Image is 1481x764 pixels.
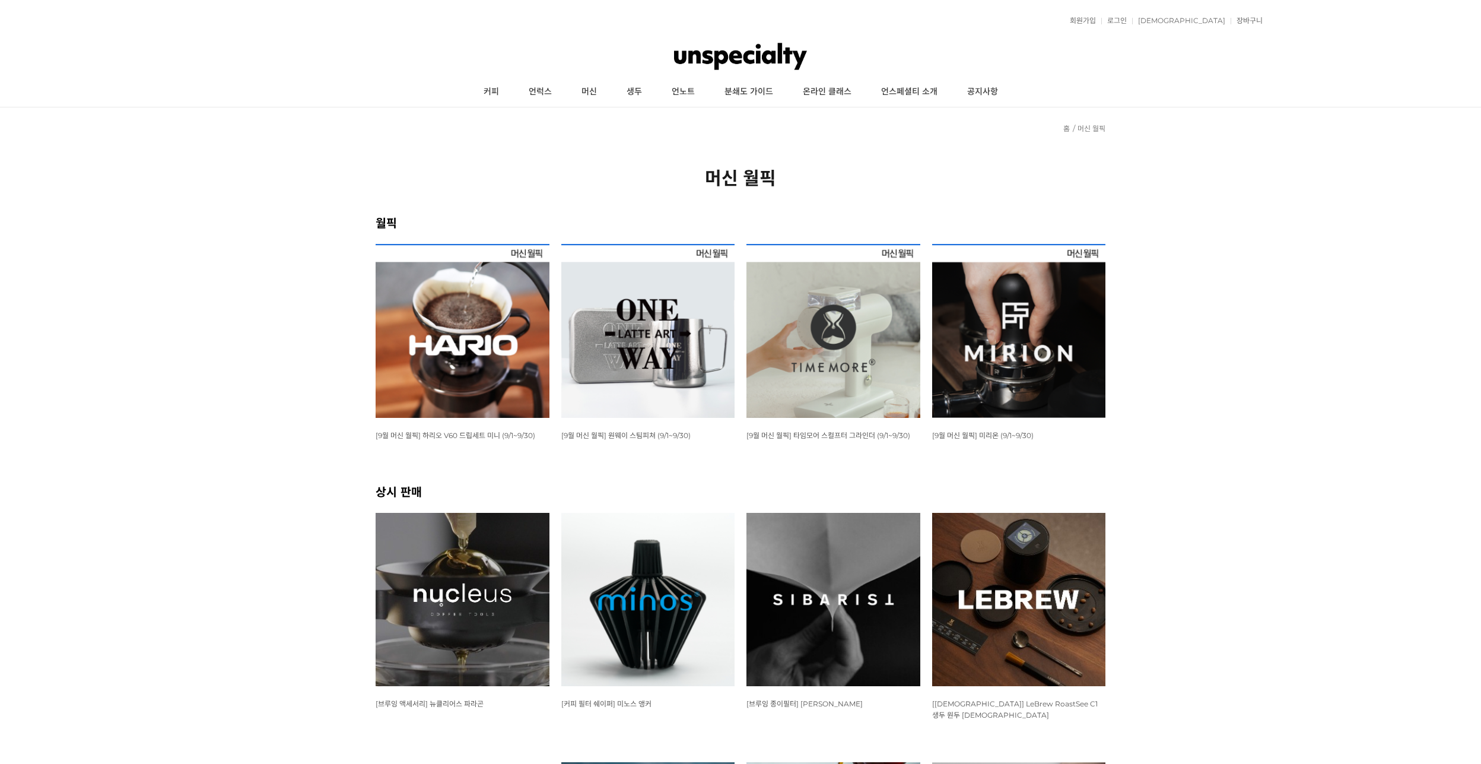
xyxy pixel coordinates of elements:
[1064,17,1096,24] a: 회원가입
[469,77,514,107] a: 커피
[710,77,788,107] a: 분쇄도 가이드
[932,699,1098,719] span: [[DEMOGRAPHIC_DATA]] LeBrew RoastSee C1 생두 원두 [DEMOGRAPHIC_DATA]
[561,699,651,708] span: [커피 필터 쉐이퍼] 미노스 앵커
[1132,17,1225,24] a: [DEMOGRAPHIC_DATA]
[932,513,1106,687] img: 르브루 LeBrew
[932,431,1034,440] span: [9월 머신 월픽] 미리온 (9/1~9/30)
[674,39,808,74] img: 언스페셜티 몰
[376,430,535,440] a: [9월 머신 월픽] 하리오 V60 드립세트 미니 (9/1~9/30)
[952,77,1013,107] a: 공지사항
[514,77,567,107] a: 언럭스
[866,77,952,107] a: 언스페셜티 소개
[561,699,651,708] a: [커피 필터 쉐이퍼] 미노스 앵커
[746,513,920,687] img: 시바리스트 SIBARIST
[746,699,863,708] a: [브루잉 종이필터] [PERSON_NAME]
[561,513,735,687] img: 미노스 앵커
[376,164,1105,190] h2: 머신 월픽
[746,431,910,440] span: [9월 머신 월픽] 타임모어 스컬프터 그라인더 (9/1~9/30)
[788,77,866,107] a: 온라인 클래스
[1063,124,1070,133] a: 홈
[746,699,863,708] span: [브루잉 종이필터] [PERSON_NAME]
[376,431,535,440] span: [9월 머신 월픽] 하리오 V60 드립세트 미니 (9/1~9/30)
[932,430,1034,440] a: [9월 머신 월픽] 미리온 (9/1~9/30)
[561,244,735,418] img: 9월 머신 월픽 원웨이 스팀피쳐
[376,214,1105,231] h2: 월픽
[376,483,1105,500] h2: 상시 판매
[1231,17,1263,24] a: 장바구니
[932,244,1106,418] img: 9월 머신 월픽 미리온
[612,77,657,107] a: 생두
[567,77,612,107] a: 머신
[376,699,484,708] a: [브루잉 액세서리] 뉴클리어스 파라곤
[746,430,910,440] a: [9월 머신 월픽] 타임모어 스컬프터 그라인더 (9/1~9/30)
[932,699,1098,719] a: [[DEMOGRAPHIC_DATA]] LeBrew RoastSee C1 생두 원두 [DEMOGRAPHIC_DATA]
[1078,124,1105,133] a: 머신 월픽
[657,77,710,107] a: 언노트
[746,244,920,418] img: 9월 머신 월픽 타임모어 스컬프터
[561,431,691,440] span: [9월 머신 월픽] 원웨이 스팀피쳐 (9/1~9/30)
[561,430,691,440] a: [9월 머신 월픽] 원웨이 스팀피쳐 (9/1~9/30)
[376,699,484,708] span: [브루잉 액세서리] 뉴클리어스 파라곤
[376,244,549,418] img: 9월 머신 월픽 하리오 V60 드립세트 미니
[376,513,549,687] img: 뉴클리어스 파라곤
[1101,17,1127,24] a: 로그인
